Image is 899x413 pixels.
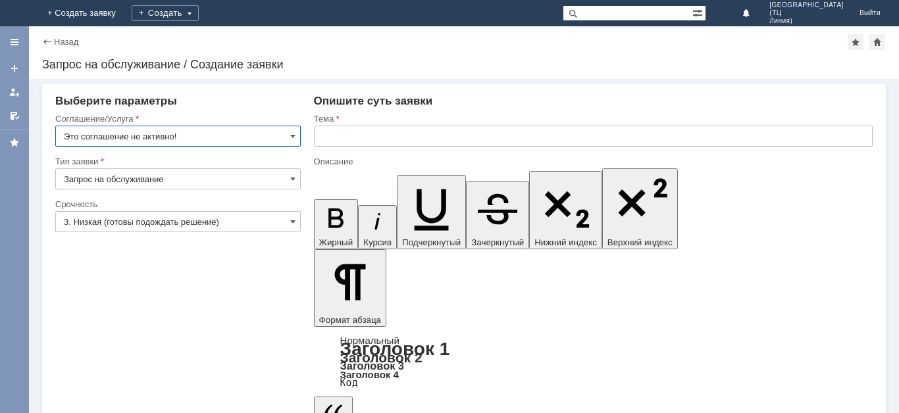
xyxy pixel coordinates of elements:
a: Заголовок 3 [340,360,404,372]
span: Жирный [319,237,353,247]
button: Жирный [314,199,359,249]
span: Линия) [769,17,844,25]
span: Расширенный поиск [692,6,706,18]
a: Заголовок 1 [340,339,450,359]
div: Формат абзаца [314,336,873,387]
div: Тема [314,114,870,123]
span: Выберите параметры [55,95,177,107]
div: Тип заявки [55,157,298,166]
a: Создать заявку [4,58,25,79]
button: Подчеркнутый [397,175,466,249]
button: Верхний индекс [602,168,678,249]
span: Верхний индекс [607,237,673,247]
div: Сделать домашней страницей [869,34,885,50]
div: Срочность [55,200,298,208]
a: Нормальный [340,335,399,346]
div: Соглашение/Услуга [55,114,298,123]
button: Нижний индекс [529,171,602,249]
a: Назад [54,37,78,47]
button: Курсив [358,205,397,249]
span: Зачеркнутый [471,237,524,247]
div: Запрос на обслуживание / Создание заявки [42,58,886,71]
a: Заголовок 4 [340,369,399,380]
button: Формат абзаца [314,249,386,327]
div: Создать [132,5,199,21]
a: Код [340,377,358,389]
span: Подчеркнутый [402,237,461,247]
button: Зачеркнутый [466,181,529,249]
div: Добавить в избранное [848,34,863,50]
span: Опишите суть заявки [314,95,433,107]
div: Описание [314,157,870,166]
a: Заголовок 2 [340,350,423,365]
span: (ТЦ [769,9,844,17]
span: Курсив [363,237,392,247]
a: Мои заявки [4,82,25,103]
a: Мои согласования [4,105,25,126]
span: Формат абзаца [319,315,381,325]
span: Нижний индекс [534,237,597,247]
span: [GEOGRAPHIC_DATA] [769,1,844,9]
